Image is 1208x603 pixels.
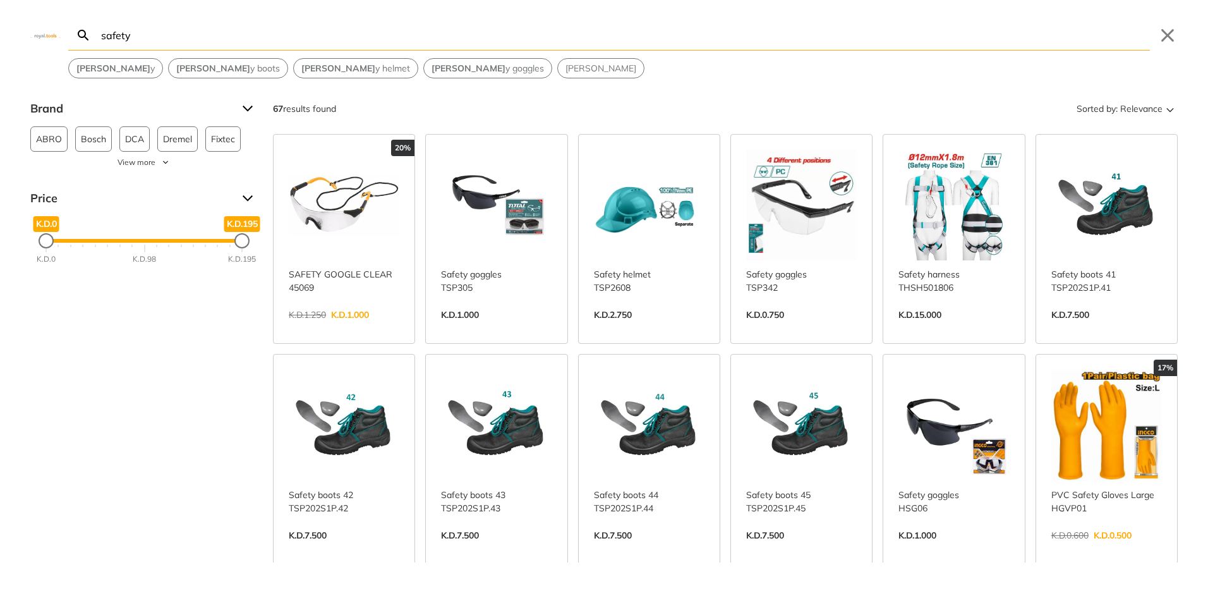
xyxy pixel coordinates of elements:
[558,59,644,78] button: Select suggestion: nafees
[1074,99,1178,119] button: Sorted by:Relevance Sort
[36,127,62,151] span: ABRO
[81,127,106,151] span: Bosch
[75,126,112,152] button: Bosch
[234,233,250,248] div: Maximum Price
[68,58,163,78] div: Suggestion: safety
[1120,99,1163,119] span: Relevance
[30,32,61,38] img: Close
[211,127,235,151] span: Fixtec
[30,99,233,119] span: Brand
[133,253,156,265] div: K.D.98
[293,58,418,78] div: Suggestion: safety helmet
[432,63,505,74] strong: [PERSON_NAME]
[294,59,418,78] button: Select suggestion: safety helmet
[1163,101,1178,116] svg: Sort
[557,58,644,78] div: Suggestion: nafees
[76,63,150,74] strong: [PERSON_NAME]
[30,188,233,209] span: Price
[205,126,241,152] button: Fixtec
[228,253,256,265] div: K.D.195
[1154,360,1177,376] div: 17%
[118,157,155,168] span: View more
[39,233,54,248] div: Minimum Price
[391,140,414,156] div: 20%
[119,126,150,152] button: DCA
[301,63,375,74] strong: [PERSON_NAME]
[76,28,91,43] svg: Search
[432,62,544,75] span: y goggles
[423,58,552,78] div: Suggestion: safety goggles
[30,126,68,152] button: ABRO
[424,59,552,78] button: Select suggestion: safety goggles
[157,126,198,152] button: Dremel
[1157,25,1178,46] button: Close
[125,127,144,151] span: DCA
[168,58,288,78] div: Suggestion: safety boots
[163,127,192,151] span: Dremel
[176,63,250,74] strong: [PERSON_NAME]
[76,62,155,75] span: y
[565,62,636,75] span: [PERSON_NAME]
[301,62,410,75] span: y helmet
[99,20,1150,50] input: Search…
[176,62,280,75] span: y boots
[30,157,258,168] button: View more
[69,59,162,78] button: Select suggestion: safety
[169,59,287,78] button: Select suggestion: safety boots
[273,103,283,114] strong: 67
[37,253,56,265] div: K.D.0
[273,99,336,119] div: results found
